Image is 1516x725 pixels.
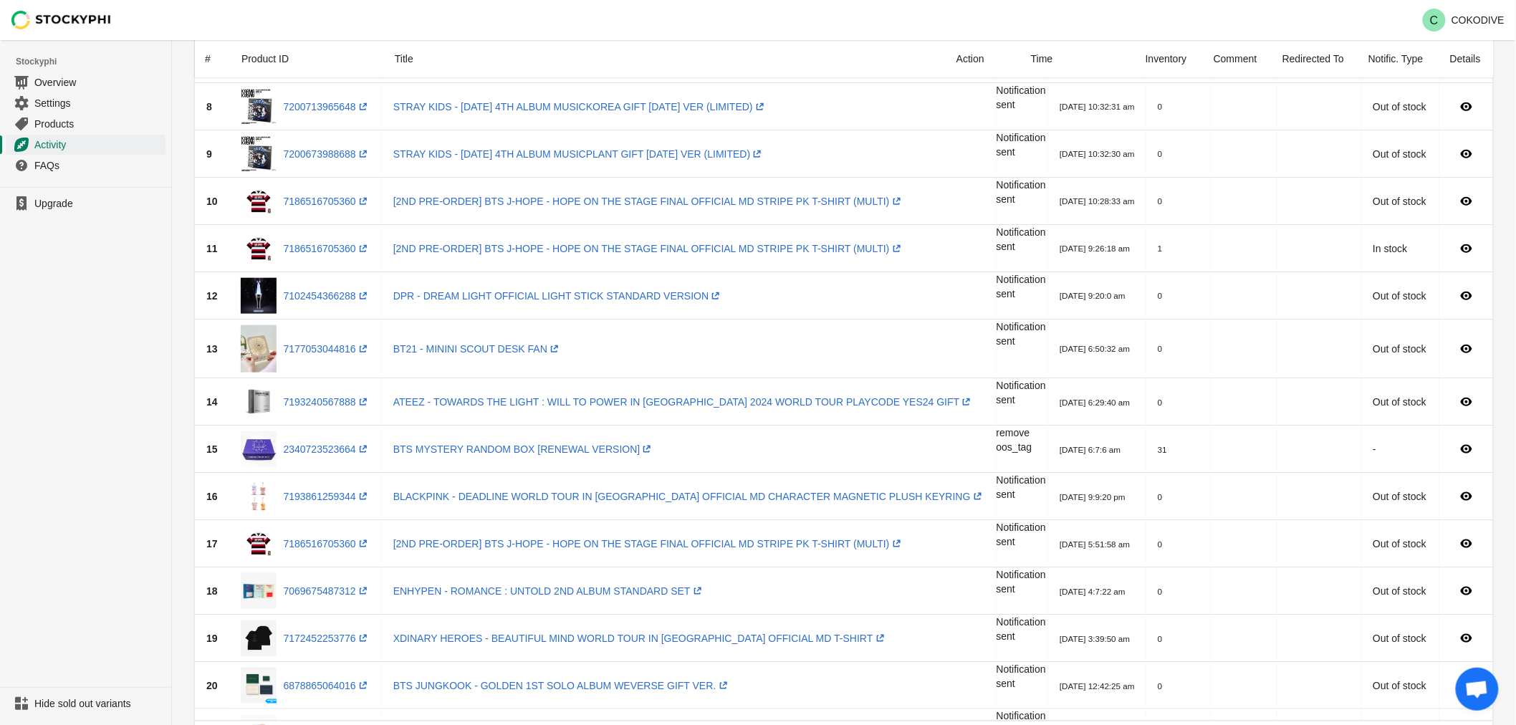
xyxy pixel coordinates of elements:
[1060,196,1135,206] small: [DATE] 10:28:33 am
[284,396,370,408] a: 7193240567888(opens a new window)
[1361,83,1439,130] td: Out of stock
[1158,244,1162,253] small: 1
[206,538,218,549] span: 17
[1271,40,1357,77] div: Redirected To
[34,138,163,152] span: Activity
[206,585,218,597] span: 18
[393,396,974,408] a: ATEEZ - TOWARDS THE LIGHT : WILL TO POWER IN [GEOGRAPHIC_DATA] 2024 WORLD TOUR PLAYCODE YES24 GIF...
[393,343,562,355] a: BT21 - MININI SCOUT DESK FAN(opens a new window)
[1361,473,1439,520] td: Out of stock
[1361,426,1439,473] td: -
[241,526,277,562] img: stripe_pk_tshirt_246c0ba9-e724-4e2e-8514-a9b199139a56.png
[1060,681,1135,691] small: [DATE] 12:42:25 am
[393,101,767,112] a: STRAY KIDS - [DATE] 4TH ALBUM MUSICKOREA GIFT [DATE] VER (LIMITED)(opens a new window)
[284,196,370,207] a: 7186516705360(opens a new window)
[1456,668,1499,711] a: Open chat
[393,538,904,549] a: [2ND PRE-ORDER] BTS J-HOPE - HOPE ON THE STAGE FINAL OFFICIAL MD STRIPE PK T-SHIRT (MULTI)(opens ...
[206,196,218,207] span: 10
[284,290,370,302] a: 7102454366288(opens a new window)
[1060,492,1126,501] small: [DATE] 9:9:20 pm
[997,85,1046,110] span: Notification sent
[1361,662,1439,709] td: Out of stock
[6,72,165,92] a: Overview
[205,52,212,66] div: #
[1060,445,1121,454] small: [DATE] 6:7:6 am
[1060,149,1135,158] small: [DATE] 10:32:30 am
[284,633,370,644] a: 7172452253776(opens a new window)
[241,231,277,267] img: stripe_pk_tshirt_246c0ba9-e724-4e2e-8514-a9b199139a56.png
[1020,40,1134,77] div: Time
[6,113,165,134] a: Products
[997,427,1032,453] span: remove oos_tag
[206,633,218,644] span: 19
[34,117,163,131] span: Products
[1361,130,1439,178] td: Out of stock
[1158,291,1162,300] small: 0
[1158,539,1162,549] small: 0
[206,680,218,691] span: 20
[997,132,1046,158] span: Notification sent
[241,136,277,172] img: KARMA_VER_TH.jpg
[997,663,1046,689] span: Notification sent
[1361,320,1439,379] td: Out of stock
[241,325,277,373] img: DESK_FAN_628571b5-ffca-4953-9e3a-2ee76d61f8cc.jpg
[1158,398,1162,407] small: 0
[284,680,370,691] a: 6878865064016(opens a new window)
[11,11,112,29] img: Stockyphi
[393,680,731,691] a: BTS JUNGKOOK - GOLDEN 1ST SOLO ALBUM WEVERSE GIFT VER.(opens a new window)
[393,148,765,160] a: STRAY KIDS - [DATE] 4TH ALBUM MUSICPLANT GIFT [DATE] VER (LIMITED)(opens a new window)
[6,193,165,213] a: Upgrade
[16,54,171,69] span: Stockyphi
[230,40,383,77] div: Product ID
[1060,634,1130,643] small: [DATE] 3:39:50 am
[1158,344,1162,353] small: 0
[1417,6,1510,34] button: Avatar with initials CCOKODIVE
[1361,615,1439,662] td: Out of stock
[997,274,1046,299] span: Notification sent
[284,585,370,597] a: 7069675487312(opens a new window)
[997,179,1046,205] span: Notification sent
[284,101,370,112] a: 7200713965648(opens a new window)
[393,633,888,644] a: XDINARY HEROES - BEAUTIFUL MIND WORLD TOUR IN [GEOGRAPHIC_DATA] OFFICIAL MD T-SHIRT(opens a new w...
[241,89,277,125] img: KARMA_VER_TH.jpg
[241,620,277,656] img: T-SHIRT_f6cf4515-df03-450e-ba21-3792e2be0a54.png
[1158,587,1162,596] small: 0
[1361,178,1439,225] td: Out of stock
[383,40,945,77] div: Title
[1158,681,1162,691] small: 0
[241,668,277,704] img: GIFTVER.IMAGE_575037ba-9248-4c57-b26e-1aab5508861c.png
[241,278,277,314] img: dream_light_e8d2c942-31fe-4a59-9a3f-35ddaca2be7b.jpg
[997,321,1046,347] span: Notification sent
[34,196,163,211] span: Upgrade
[1060,587,1126,596] small: [DATE] 4:7:22 am
[1060,539,1130,549] small: [DATE] 5:51:58 am
[1430,14,1439,27] text: C
[1158,196,1162,206] small: 0
[206,148,212,160] span: 9
[241,573,277,609] img: ROMANCE_UNTOLD_PHOTOBOOK_8bd980e5-4f43-428f-ace1-daa49e498f4f.jpg
[241,479,277,514] img: magnetic_plush_keyring_23e7de5d-89ad-4082-82ad-cf7cddebf4f5.webp
[34,96,163,110] span: Settings
[284,491,370,502] a: 7193861259344(opens a new window)
[1060,398,1130,407] small: [DATE] 6:29:40 am
[1361,272,1439,320] td: Out of stock
[1158,102,1162,111] small: 0
[6,134,165,155] a: Activity
[284,443,370,455] a: 2340723523664(opens a new window)
[1423,9,1446,32] span: Avatar with initials C
[241,384,277,420] img: ATEEZ_YES_6aea18cb-f507-4c18-9e99-3f9750af19d2.jpg
[1060,291,1126,300] small: [DATE] 9:20:0 am
[1361,520,1439,567] td: Out of stock
[1158,149,1162,158] small: 0
[393,491,985,502] a: BLACKPINK - DEADLINE WORLD TOUR IN [GEOGRAPHIC_DATA] OFFICIAL MD CHARACTER MAGNETIC PLUSH KEYRING...
[1439,40,1494,77] div: Details
[1361,567,1439,615] td: Out of stock
[6,155,165,176] a: FAQs
[393,443,655,455] a: BTS MYSTERY RANDOM BOX [RENEWAL VERSION](opens a new window)
[6,693,165,714] a: Hide sold out variants
[206,491,218,502] span: 16
[1060,102,1135,111] small: [DATE] 10:32:31 am
[1361,378,1439,426] td: Out of stock
[1361,225,1439,272] td: In stock
[393,290,724,302] a: DPR - DREAM LIGHT OFFICIAL LIGHT STICK STANDARD VERSION(opens a new window)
